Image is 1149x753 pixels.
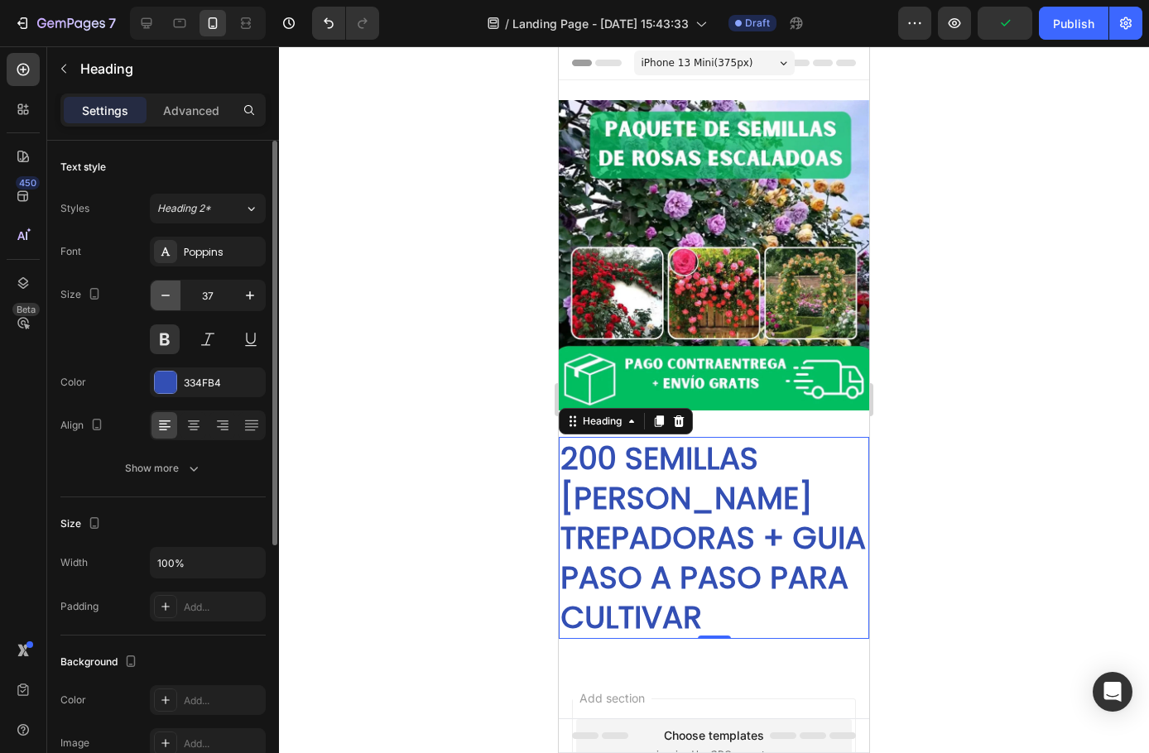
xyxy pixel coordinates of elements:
span: Landing Page - [DATE] 15:43:33 [512,15,689,32]
iframe: Design area [559,46,869,753]
button: Show more [60,453,266,483]
div: Add... [184,600,262,615]
div: Image [60,736,89,751]
button: Publish [1039,7,1108,40]
div: Undo/Redo [312,7,379,40]
span: Heading 2* [157,201,211,216]
div: Publish [1053,15,1094,32]
div: Add... [184,736,262,751]
p: 7 [108,13,116,33]
input: Auto [151,548,265,578]
p: Advanced [163,102,219,119]
div: Styles [60,201,89,216]
div: Poppins [184,245,262,260]
div: Align [60,415,107,437]
p: Heading [80,59,259,79]
p: Settings [82,102,128,119]
span: / [505,15,509,32]
div: Show more [125,460,202,477]
div: Background [60,651,141,674]
button: Heading 2* [150,194,266,223]
div: Padding [60,599,99,614]
div: 450 [16,176,40,189]
div: Color [60,375,86,390]
div: Font [60,244,81,259]
div: Text style [60,160,106,175]
div: Open Intercom Messenger [1093,672,1132,712]
div: Add... [184,693,262,708]
div: Color [60,693,86,707]
div: 334FB4 [184,376,262,391]
div: Beta [12,303,40,316]
button: 7 [7,7,123,40]
div: Size [60,513,104,535]
div: Size [60,284,104,306]
span: Draft [745,16,770,31]
div: Width [60,555,88,570]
